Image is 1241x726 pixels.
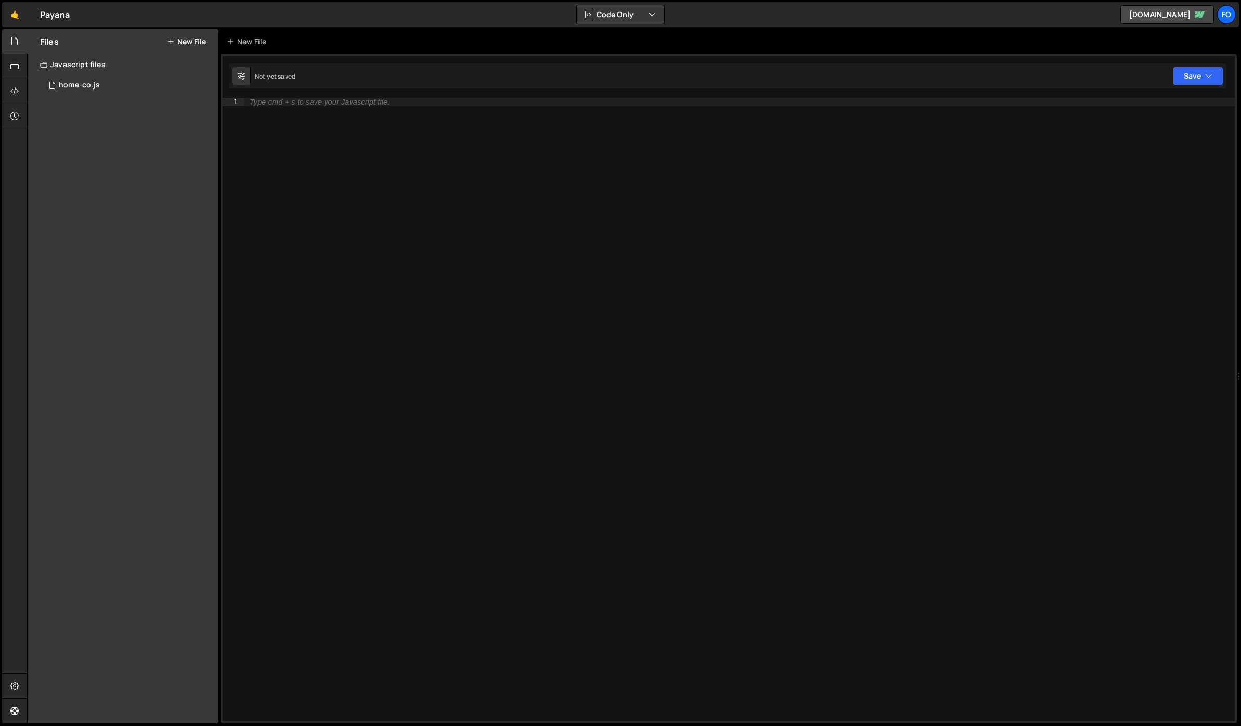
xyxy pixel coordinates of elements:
a: 🤙 [2,2,28,27]
div: New File [227,36,270,47]
div: home-co.js [59,81,100,90]
div: Payana [40,8,70,21]
div: Not yet saved [255,72,295,81]
a: [DOMAIN_NAME] [1120,5,1214,24]
button: Save [1173,67,1223,85]
a: fo [1217,5,1236,24]
button: Code Only [577,5,664,24]
div: Type cmd + s to save your Javascript file. [250,98,390,106]
div: Javascript files [28,54,218,75]
h2: Files [40,36,59,47]
div: 17122/47230.js [40,75,218,96]
button: New File [167,37,206,46]
div: 1 [223,98,244,106]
